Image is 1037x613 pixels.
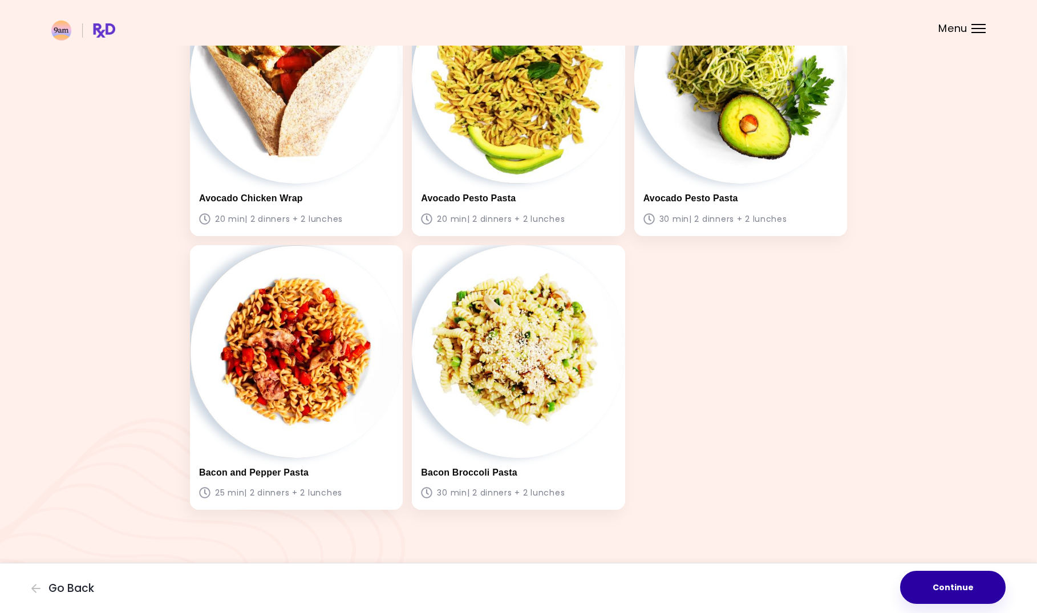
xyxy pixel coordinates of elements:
[199,485,394,501] p: 25 min | 2 dinners + 2 lunches
[199,211,394,227] p: 20 min | 2 dinners + 2 lunches
[900,571,1006,604] button: Continue
[643,211,838,227] p: 30 min | 2 dinners + 2 lunches
[421,485,615,501] p: 30 min | 2 dinners + 2 lunches
[421,211,615,227] p: 20 min | 2 dinners + 2 lunches
[421,193,615,204] h3: Avocado Pesto Pasta
[31,582,100,595] button: Go Back
[48,582,94,595] span: Go Back
[199,193,394,204] h3: Avocado Chicken Wrap
[199,467,394,478] h3: Bacon and Pepper Pasta
[938,23,967,34] span: Menu
[643,193,838,204] h3: Avocado Pesto Pasta
[421,467,615,478] h3: Bacon Broccoli Pasta
[51,21,115,40] img: RxDiet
